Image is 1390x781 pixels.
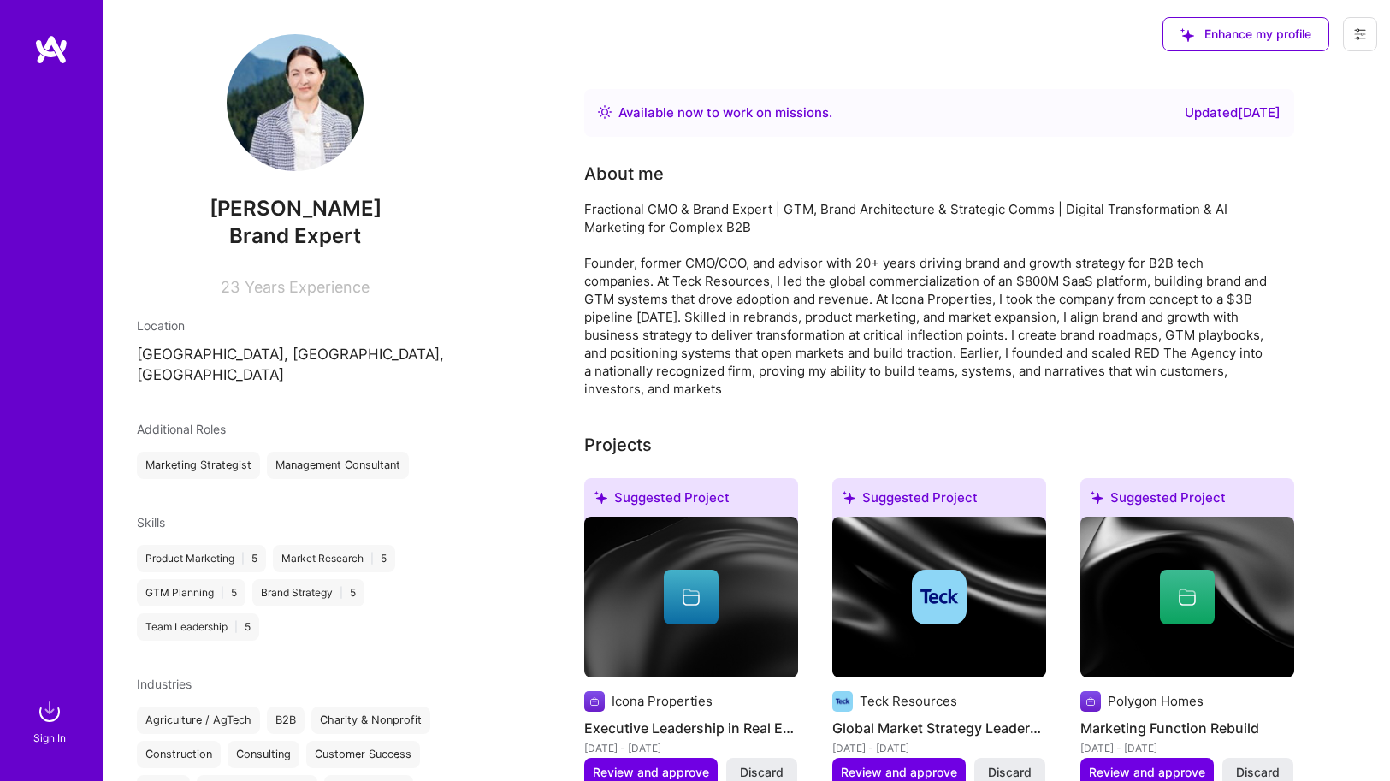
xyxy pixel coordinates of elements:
[832,691,853,712] img: Company logo
[221,586,224,600] span: |
[228,741,299,768] div: Consulting
[340,586,343,600] span: |
[221,278,240,296] span: 23
[584,200,1269,398] div: Fractional CMO & Brand Expert | GTM, Brand Architecture & Strategic Comms | Digital Transformatio...
[1080,691,1101,712] img: Company logo
[584,161,664,186] div: About me
[1080,478,1294,524] div: Suggested Project
[273,545,395,572] div: Market Research 5
[843,491,855,504] i: icon SuggestedTeams
[584,517,798,677] img: cover
[34,34,68,65] img: logo
[1080,517,1294,677] img: cover
[618,103,832,123] div: Available now to work on missions .
[252,579,364,606] div: Brand Strategy 5
[598,105,612,119] img: Availability
[311,707,430,734] div: Charity & Nonprofit
[584,478,798,524] div: Suggested Project
[832,478,1046,524] div: Suggested Project
[1236,764,1280,781] span: Discard
[137,741,221,768] div: Construction
[137,545,266,572] div: Product Marketing 5
[832,717,1046,739] h4: Global Market Strategy Leadership
[594,491,607,504] i: icon SuggestedTeams
[584,691,605,712] img: Company logo
[137,422,226,436] span: Additional Roles
[832,517,1046,677] img: cover
[841,764,957,781] span: Review and approve
[137,707,260,734] div: Agriculture / AgTech
[584,161,664,186] div: Tell us a little about yourself
[227,34,364,171] img: User Avatar
[137,345,453,386] p: [GEOGRAPHIC_DATA], [GEOGRAPHIC_DATA], [GEOGRAPHIC_DATA]
[137,515,165,530] span: Skills
[1185,103,1281,123] div: Updated [DATE]
[740,764,784,781] span: Discard
[234,620,238,634] span: |
[1089,764,1205,781] span: Review and approve
[912,570,967,624] img: Company logo
[267,707,305,734] div: B2B
[137,196,453,222] span: [PERSON_NAME]
[306,741,420,768] div: Customer Success
[36,695,67,747] a: sign inSign In
[584,717,798,739] h4: Executive Leadership in Real Estate
[137,317,453,334] div: Location
[33,695,67,729] img: sign in
[33,729,66,747] div: Sign In
[988,764,1032,781] span: Discard
[1080,717,1294,739] h4: Marketing Function Rebuild
[584,739,798,757] div: [DATE] - [DATE]
[245,278,370,296] span: Years Experience
[229,223,361,248] span: Brand Expert
[137,452,260,479] div: Marketing Strategist
[137,579,245,606] div: GTM Planning 5
[1091,491,1103,504] i: icon SuggestedTeams
[593,764,709,781] span: Review and approve
[267,452,409,479] div: Management Consultant
[612,692,713,710] div: Icona Properties
[137,613,259,641] div: Team Leadership 5
[1080,739,1294,757] div: [DATE] - [DATE]
[584,432,652,458] div: Projects
[860,692,957,710] div: Teck Resources
[241,552,245,565] span: |
[137,677,192,691] span: Industries
[832,739,1046,757] div: [DATE] - [DATE]
[1108,692,1204,710] div: Polygon Homes
[370,552,374,565] span: |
